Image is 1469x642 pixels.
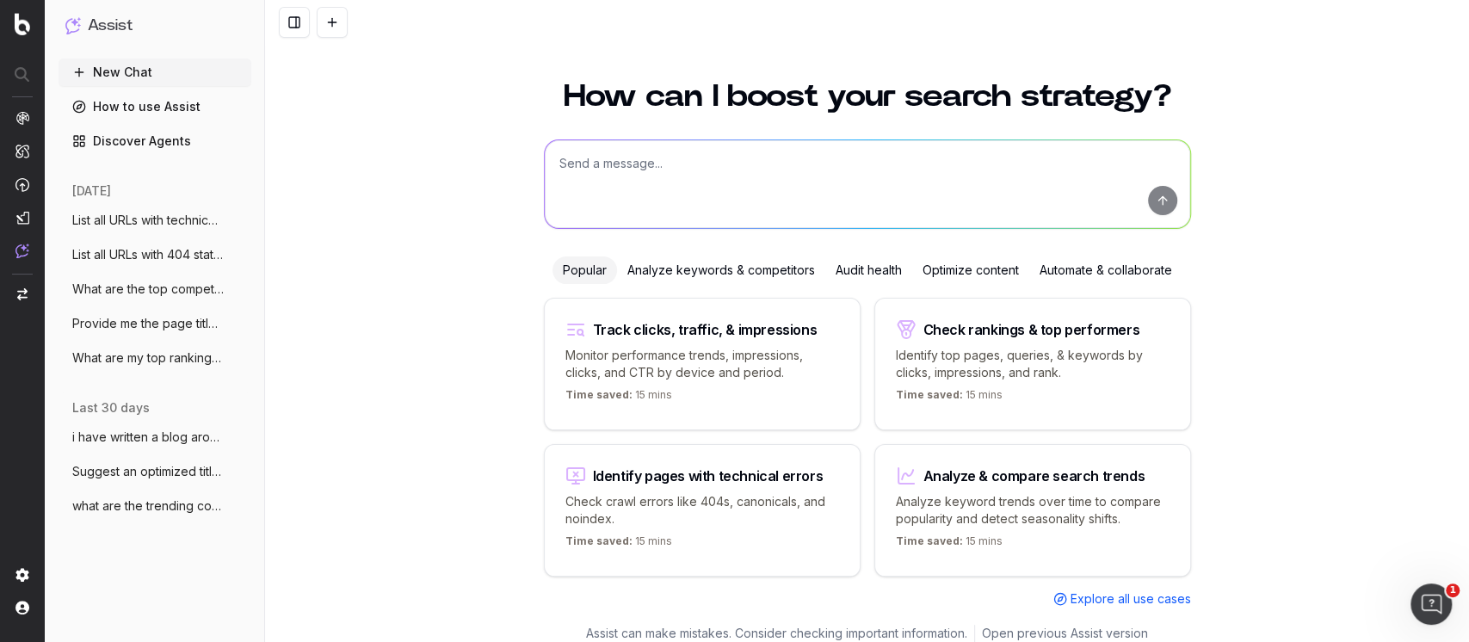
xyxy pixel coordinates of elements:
[59,458,251,485] button: Suggest an optimized title and descripti
[912,256,1029,284] div: Optimize content
[72,497,224,515] span: what are the trending content topics aro
[1053,590,1191,608] a: Explore all use cases
[544,81,1191,112] h1: How can I boost your search strategy?
[15,244,29,258] img: Assist
[896,534,963,547] span: Time saved:
[72,182,111,200] span: [DATE]
[593,469,824,483] div: Identify pages with technical errors
[1446,583,1460,597] span: 1
[72,463,224,480] span: Suggest an optimized title and descripti
[72,281,224,298] span: What are the top competitors ranking for
[896,493,1170,528] p: Analyze keyword trends over time to compare popularity and detect seasonality shifts.
[586,625,967,642] p: Assist can make mistakes. Consider checking important information.
[923,469,1145,483] div: Analyze & compare search trends
[59,207,251,234] button: List all URLs with technical errors
[72,315,224,332] span: Provide me the page title and a table of
[896,347,1170,381] p: Identify top pages, queries, & keywords by clicks, impressions, and rank.
[15,601,29,614] img: My account
[982,625,1148,642] a: Open previous Assist version
[825,256,912,284] div: Audit health
[896,388,963,401] span: Time saved:
[15,177,29,192] img: Activation
[565,534,633,547] span: Time saved:
[65,17,81,34] img: Assist
[896,388,1003,409] p: 15 mins
[59,492,251,520] button: what are the trending content topics aro
[552,256,617,284] div: Popular
[72,246,224,263] span: List all URLs with 404 status code from
[565,534,672,555] p: 15 mins
[88,14,133,38] h1: Assist
[72,212,224,229] span: List all URLs with technical errors
[15,13,30,35] img: Botify logo
[15,568,29,582] img: Setting
[59,93,251,120] a: How to use Assist
[72,349,224,367] span: What are my top ranking pages?
[565,388,633,401] span: Time saved:
[565,388,672,409] p: 15 mins
[923,323,1140,336] div: Check rankings & top performers
[1410,583,1452,625] iframe: Intercom live chat
[15,111,29,125] img: Analytics
[72,399,150,417] span: last 30 days
[15,211,29,225] img: Studio
[65,14,244,38] button: Assist
[59,59,251,86] button: New Chat
[1029,256,1182,284] div: Automate & collaborate
[565,347,839,381] p: Monitor performance trends, impressions, clicks, and CTR by device and period.
[617,256,825,284] div: Analyze keywords & competitors
[59,275,251,303] button: What are the top competitors ranking for
[593,323,818,336] div: Track clicks, traffic, & impressions
[1071,590,1191,608] span: Explore all use cases
[59,241,251,269] button: List all URLs with 404 status code from
[15,144,29,158] img: Intelligence
[59,423,251,451] button: i have written a blog around what to wea
[59,344,251,372] button: What are my top ranking pages?
[565,493,839,528] p: Check crawl errors like 404s, canonicals, and noindex.
[59,127,251,155] a: Discover Agents
[59,310,251,337] button: Provide me the page title and a table of
[896,534,1003,555] p: 15 mins
[17,288,28,300] img: Switch project
[72,429,224,446] span: i have written a blog around what to wea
